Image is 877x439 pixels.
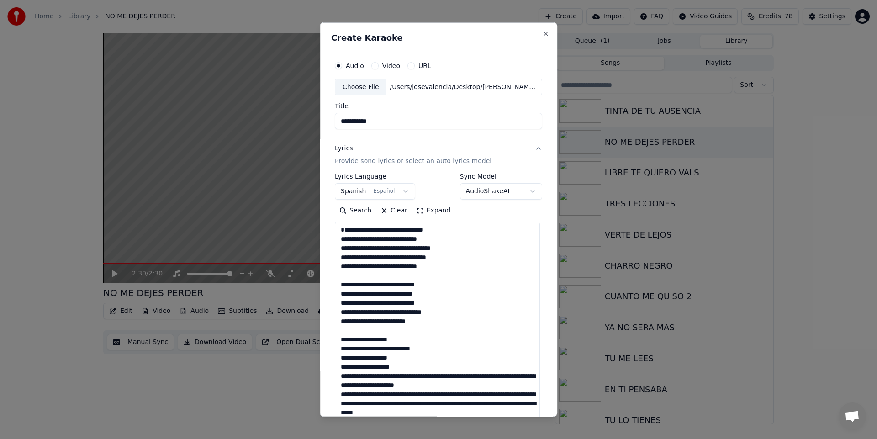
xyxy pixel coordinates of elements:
[335,103,542,109] label: Title
[386,82,542,91] div: /Users/josevalencia/Desktop/[PERSON_NAME]/COMO DIOS_1.wav
[335,79,386,95] div: Choose File
[412,203,455,218] button: Expand
[382,62,400,69] label: Video
[418,62,431,69] label: URL
[346,62,364,69] label: Audio
[335,173,415,180] label: Lyrics Language
[335,144,353,153] div: Lyrics
[335,137,542,173] button: LyricsProvide song lyrics or select an auto lyrics model
[376,203,412,218] button: Clear
[460,173,542,180] label: Sync Model
[335,203,376,218] button: Search
[335,157,491,166] p: Provide song lyrics or select an auto lyrics model
[331,33,546,42] h2: Create Karaoke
